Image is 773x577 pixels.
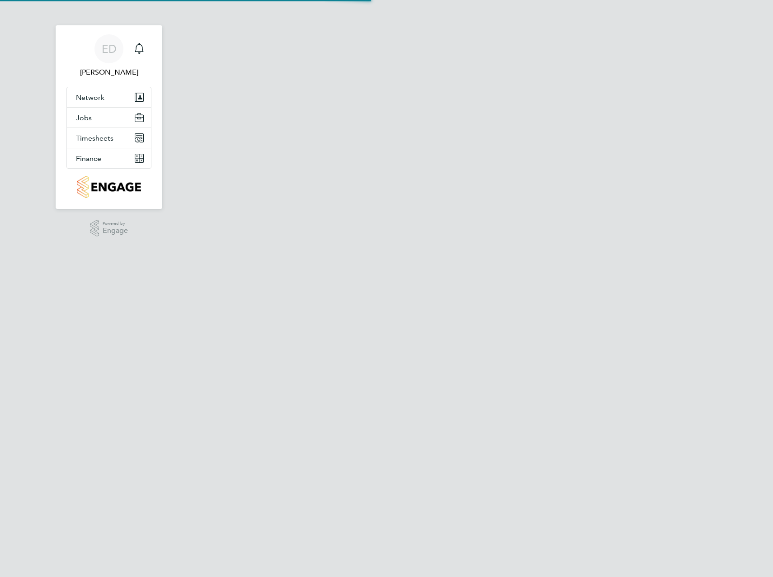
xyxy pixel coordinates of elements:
span: Ellie Davis [66,67,151,78]
a: Powered byEngage [90,220,128,237]
a: Go to home page [66,176,151,198]
span: ED [102,43,117,55]
a: ED[PERSON_NAME] [66,34,151,78]
button: Timesheets [67,128,151,148]
span: Network [76,93,104,102]
button: Network [67,87,151,107]
span: Engage [103,227,128,235]
span: Jobs [76,114,92,122]
span: Powered by [103,220,128,227]
img: countryside-properties-logo-retina.png [77,176,141,198]
button: Finance [67,148,151,168]
span: Finance [76,154,101,163]
nav: Main navigation [56,25,162,209]
span: Timesheets [76,134,113,142]
button: Jobs [67,108,151,128]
